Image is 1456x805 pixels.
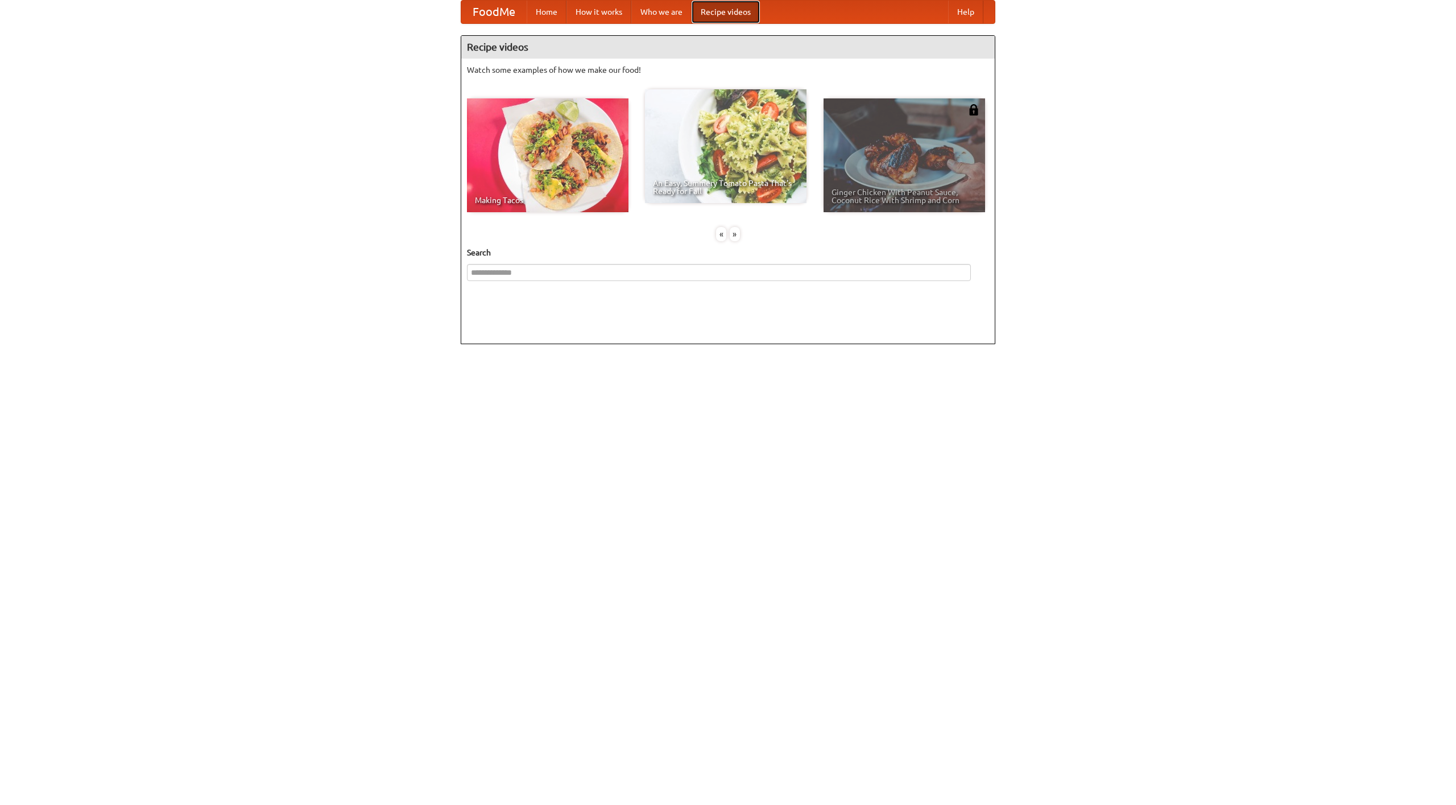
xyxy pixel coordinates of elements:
span: An Easy, Summery Tomato Pasta That's Ready for Fall [653,179,799,195]
h4: Recipe videos [461,36,995,59]
img: 483408.png [968,104,979,115]
a: Home [527,1,566,23]
span: Making Tacos [475,196,621,204]
div: » [730,227,740,241]
a: Who we are [631,1,692,23]
a: How it works [566,1,631,23]
a: Recipe videos [692,1,760,23]
a: Making Tacos [467,98,628,212]
a: Help [948,1,983,23]
a: An Easy, Summery Tomato Pasta That's Ready for Fall [645,89,806,203]
a: FoodMe [461,1,527,23]
p: Watch some examples of how we make our food! [467,64,989,76]
h5: Search [467,247,989,258]
div: « [716,227,726,241]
